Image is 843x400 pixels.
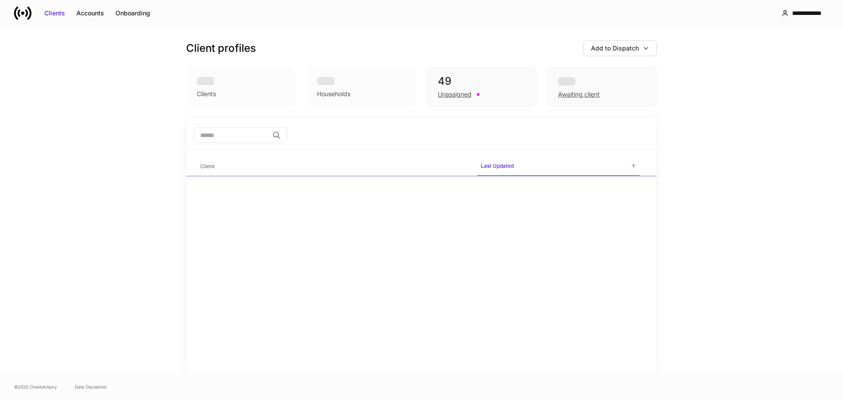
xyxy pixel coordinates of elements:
div: Households [317,90,350,98]
span: Last Updated [477,157,640,176]
div: 49 [438,74,526,88]
div: Awaiting client [547,67,657,106]
h6: Client [200,162,215,170]
h6: Last Updated [481,162,514,170]
div: Clients [197,90,216,98]
div: Awaiting client [558,90,600,99]
button: Clients [39,6,71,20]
button: Onboarding [110,6,156,20]
div: Clients [44,9,65,18]
div: Unassigned [438,90,472,99]
span: © 2025 OneAdvisory [14,383,57,390]
h3: Client profiles [186,41,256,55]
div: Add to Dispatch [591,44,639,53]
div: Onboarding [115,9,150,18]
div: Accounts [76,9,104,18]
a: Data Disclaimer [75,383,107,390]
button: Add to Dispatch [584,40,657,56]
button: Accounts [71,6,110,20]
span: Client [197,158,470,176]
div: 49Unassigned [427,67,537,106]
